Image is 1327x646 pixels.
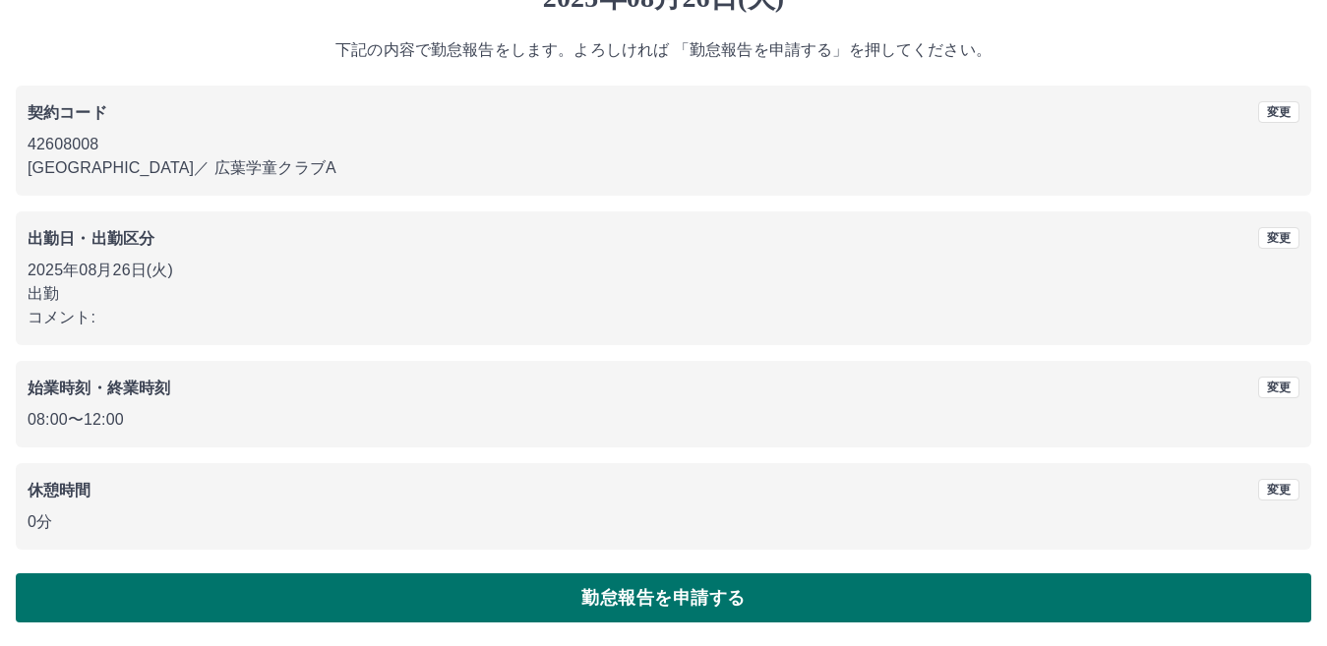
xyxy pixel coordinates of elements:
p: 42608008 [28,133,1299,156]
b: 始業時刻・終業時刻 [28,380,170,396]
p: コメント: [28,306,1299,329]
button: 変更 [1258,227,1299,249]
b: 契約コード [28,104,107,121]
p: 出勤 [28,282,1299,306]
button: 変更 [1258,377,1299,398]
button: 変更 [1258,101,1299,123]
b: 休憩時間 [28,482,91,499]
p: [GEOGRAPHIC_DATA] ／ 広葉学童クラブA [28,156,1299,180]
button: 変更 [1258,479,1299,500]
b: 出勤日・出勤区分 [28,230,154,247]
button: 勤怠報告を申請する [16,573,1311,622]
p: 08:00 〜 12:00 [28,408,1299,432]
p: 下記の内容で勤怠報告をします。よろしければ 「勤怠報告を申請する」を押してください。 [16,38,1311,62]
p: 0分 [28,510,1299,534]
p: 2025年08月26日(火) [28,259,1299,282]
